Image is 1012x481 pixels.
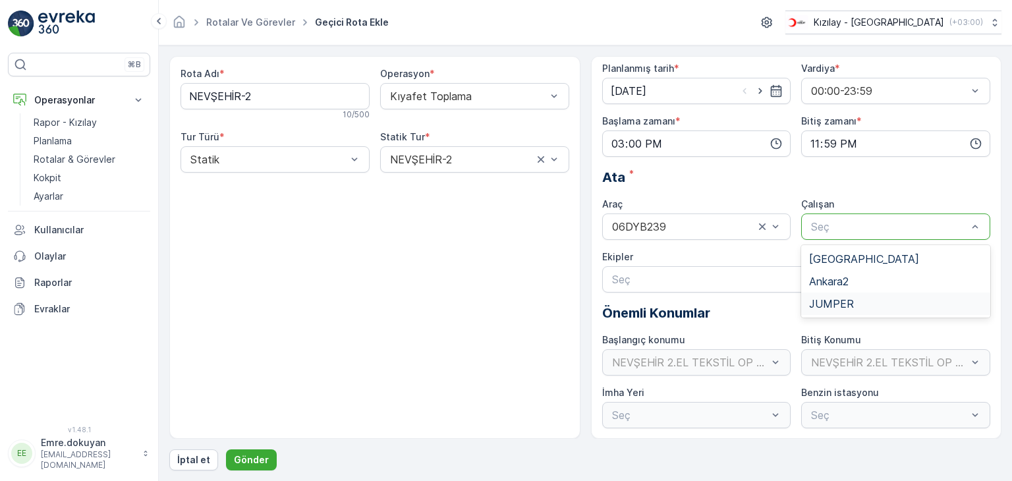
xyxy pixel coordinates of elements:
[34,134,72,148] p: Planlama
[602,63,674,74] label: Planlanmış tarih
[34,223,145,237] p: Kullanıcılar
[34,250,145,263] p: Olaylar
[226,449,277,470] button: Gönder
[602,303,991,323] p: Önemli Konumlar
[181,131,219,142] label: Tur Türü
[785,11,1001,34] button: Kızılay - [GEOGRAPHIC_DATA](+03:00)
[814,16,944,29] p: Kızılay - [GEOGRAPHIC_DATA]
[801,198,834,210] label: Çalışan
[801,115,857,127] label: Bitiş zamanı
[8,243,150,269] a: Olaylar
[801,334,861,345] label: Bitiş Konumu
[34,94,124,107] p: Operasyonlar
[28,169,150,187] a: Kokpit
[38,11,95,37] img: logo_light-DOdMpM7g.png
[11,443,32,464] div: EE
[312,16,391,29] span: Geçici Rota Ekle
[949,17,983,28] p: ( +03:00 )
[602,198,623,210] label: Araç
[234,453,269,467] p: Gönder
[172,20,186,31] a: Ana Sayfa
[809,298,854,310] span: JUMPER
[602,334,685,345] label: Başlangıç konumu
[34,153,115,166] p: Rotalar & Görevler
[380,131,425,142] label: Statik Tur
[28,187,150,206] a: Ayarlar
[602,167,625,187] span: Ata
[28,113,150,132] a: Rapor - Kızılay
[41,449,136,470] p: [EMAIL_ADDRESS][DOMAIN_NAME]
[602,387,644,398] label: İmha Yeri
[128,59,141,70] p: ⌘B
[8,87,150,113] button: Operasyonlar
[28,132,150,150] a: Planlama
[177,453,210,467] p: İptal et
[801,63,835,74] label: Vardiya
[809,275,849,287] span: Ankara2
[612,271,968,287] p: Seç
[602,251,633,262] label: Ekipler
[34,171,61,184] p: Kokpit
[602,115,675,127] label: Başlama zamanı
[28,150,150,169] a: Rotalar & Görevler
[34,302,145,316] p: Evraklar
[8,296,150,322] a: Evraklar
[801,387,879,398] label: Benzin istasyonu
[34,276,145,289] p: Raporlar
[181,68,219,79] label: Rota Adı
[809,253,919,265] span: [GEOGRAPHIC_DATA]
[206,16,295,28] a: Rotalar ve Görevler
[34,116,97,129] p: Rapor - Kızılay
[169,449,218,470] button: İptal et
[41,436,136,449] p: Emre.dokuyan
[8,426,150,434] span: v 1.48.1
[8,217,150,243] a: Kullanıcılar
[8,11,34,37] img: logo
[602,78,791,104] input: dd/mm/yyyy
[785,15,808,30] img: k%C4%B1z%C4%B1lay_D5CCths_t1JZB0k.png
[8,436,150,470] button: EEEmre.dokuyan[EMAIL_ADDRESS][DOMAIN_NAME]
[34,190,63,203] p: Ayarlar
[811,219,967,235] p: Seç
[343,109,370,120] p: 10 / 500
[8,269,150,296] a: Raporlar
[380,68,430,79] label: Operasyon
